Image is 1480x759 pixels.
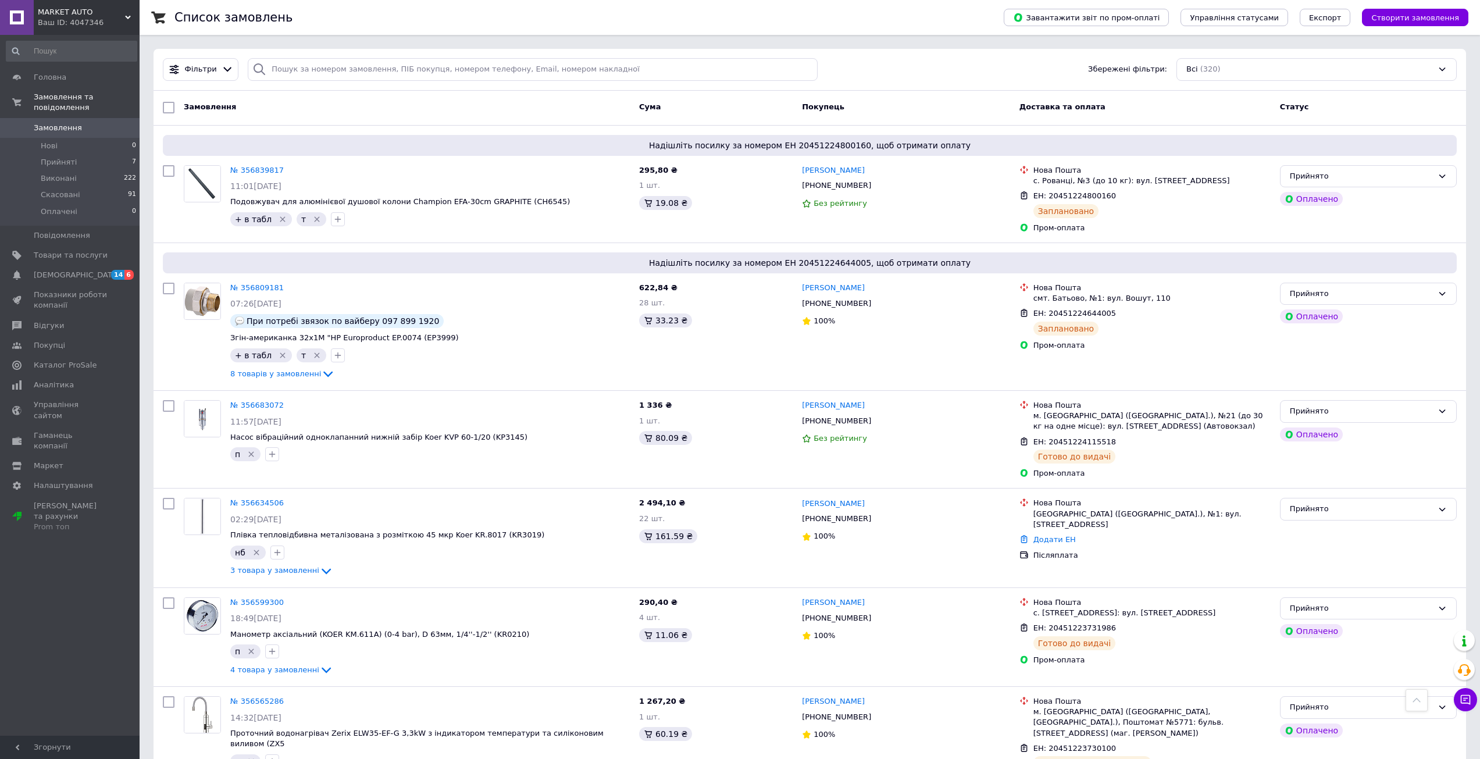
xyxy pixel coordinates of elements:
[230,697,284,705] a: № 356565286
[230,566,333,575] a: 3 товара у замовленні
[1033,165,1271,176] div: Нова Пошта
[1309,13,1342,22] span: Експорт
[230,401,284,409] a: № 356683072
[34,72,66,83] span: Головна
[800,710,873,725] div: [PHONE_NUMBER]
[639,514,665,523] span: 22 шт.
[802,165,865,176] a: [PERSON_NAME]
[639,102,661,111] span: Cума
[1033,535,1076,544] a: Додати ЕН
[230,665,333,674] a: 4 товара у замовленні
[639,283,677,292] span: 622,84 ₴
[34,360,97,370] span: Каталог ProSale
[1290,603,1433,615] div: Прийнято
[230,369,321,378] span: 8 товарів у замовленні
[301,351,306,360] span: т
[1280,724,1343,737] div: Оплачено
[41,190,80,200] span: Скасовані
[132,141,136,151] span: 0
[167,257,1452,269] span: Надішліть посилку за номером ЕН 20451224644005, щоб отримати оплату
[230,530,544,539] a: Плівка тепловідбивна металізована з розміткою 45 мкр Koer KR.8017 (KR3019)
[1033,293,1271,304] div: смт. Батьово, №1: вул. Вошут, 110
[230,498,284,507] a: № 356634506
[230,515,281,524] span: 02:29[DATE]
[1033,655,1271,665] div: Пром-оплата
[814,532,835,540] span: 100%
[230,566,319,575] span: 3 товара у замовленні
[230,630,529,639] a: Манометр аксіальний (KOER KM.611A) (0-4 bar), D 63мм, 1/4''-1/2'' (KR0210)
[230,283,284,292] a: № 356809181
[802,283,865,294] a: [PERSON_NAME]
[639,401,672,409] span: 1 336 ₴
[230,433,527,441] span: Насос вібраційний одноклапанний нижній забір Koer KVP 60-1/20 (KP3145)
[235,316,244,326] img: :speech_balloon:
[312,351,322,360] svg: Видалити мітку
[184,597,221,635] a: Фото товару
[800,296,873,311] div: [PHONE_NUMBER]
[800,414,873,429] div: [PHONE_NUMBER]
[184,283,221,320] a: Фото товару
[247,450,256,459] svg: Видалити мітку
[124,270,134,280] span: 6
[184,102,236,111] span: Замовлення
[1033,636,1116,650] div: Готово до видачі
[802,102,844,111] span: Покупець
[184,165,221,202] a: Фото товару
[1033,744,1116,753] span: ЕН: 20451223730100
[1019,102,1105,111] span: Доставка та оплата
[802,400,865,411] a: [PERSON_NAME]
[800,178,873,193] div: [PHONE_NUMBER]
[34,430,108,451] span: Гаманець компанії
[1350,13,1468,22] a: Створити замовлення
[6,41,137,62] input: Пошук
[167,140,1452,151] span: Надішліть посилку за номером ЕН 20451224800160, щоб отримати оплату
[1033,283,1271,293] div: Нова Пошта
[814,316,835,325] span: 100%
[639,628,692,642] div: 11.06 ₴
[1033,623,1116,632] span: ЕН: 20451223731986
[802,696,865,707] a: [PERSON_NAME]
[639,181,660,190] span: 1 шт.
[800,511,873,526] div: [PHONE_NUMBER]
[1280,309,1343,323] div: Оплачено
[34,400,108,421] span: Управління сайтом
[230,729,604,749] a: Проточний водонагрівач Zerix ELW35-EF-G 3,3kW з індикатором температури та силіконовим виливом (ZX5
[639,416,660,425] span: 1 шт.
[639,727,692,741] div: 60.19 ₴
[230,197,570,206] a: Подовжувач для алюмінієвої душової колони Champion EFA-30cm GRAPHITE (CH6545)
[230,713,281,722] span: 14:32[DATE]
[247,647,256,656] svg: Видалити мітку
[800,611,873,626] div: [PHONE_NUMBER]
[639,313,692,327] div: 33.23 ₴
[230,369,335,378] a: 8 товарів у замовленні
[1033,696,1271,707] div: Нова Пошта
[1013,12,1160,23] span: Завантажити звіт по пром-оплаті
[1004,9,1169,26] button: Завантажити звіт по пром-оплаті
[235,351,272,360] span: + в табл
[814,730,835,739] span: 100%
[1290,503,1433,515] div: Прийнято
[1190,13,1279,22] span: Управління статусами
[184,696,221,733] a: Фото товару
[1033,450,1116,464] div: Готово до видачі
[639,166,677,174] span: 295,80 ₴
[34,501,108,533] span: [PERSON_NAME] та рахунки
[639,431,692,445] div: 80.09 ₴
[312,215,322,224] svg: Видалити мітку
[34,270,120,280] span: [DEMOGRAPHIC_DATA]
[185,64,217,75] span: Фільтри
[802,498,865,509] a: [PERSON_NAME]
[124,173,136,184] span: 222
[41,141,58,151] span: Нові
[1088,64,1167,75] span: Збережені фільтри:
[34,92,140,113] span: Замовлення та повідомлення
[1033,204,1099,218] div: Заплановано
[252,548,261,557] svg: Видалити мітку
[1033,608,1271,618] div: с. [STREET_ADDRESS]: вул. [STREET_ADDRESS]
[1454,688,1477,711] button: Чат з покупцем
[34,522,108,532] div: Prom топ
[230,665,319,674] span: 4 товара у замовленні
[1033,411,1271,432] div: м. [GEOGRAPHIC_DATA] ([GEOGRAPHIC_DATA].), №21 (до 30 кг на одне місце): вул. [STREET_ADDRESS] (А...
[184,697,220,733] img: Фото товару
